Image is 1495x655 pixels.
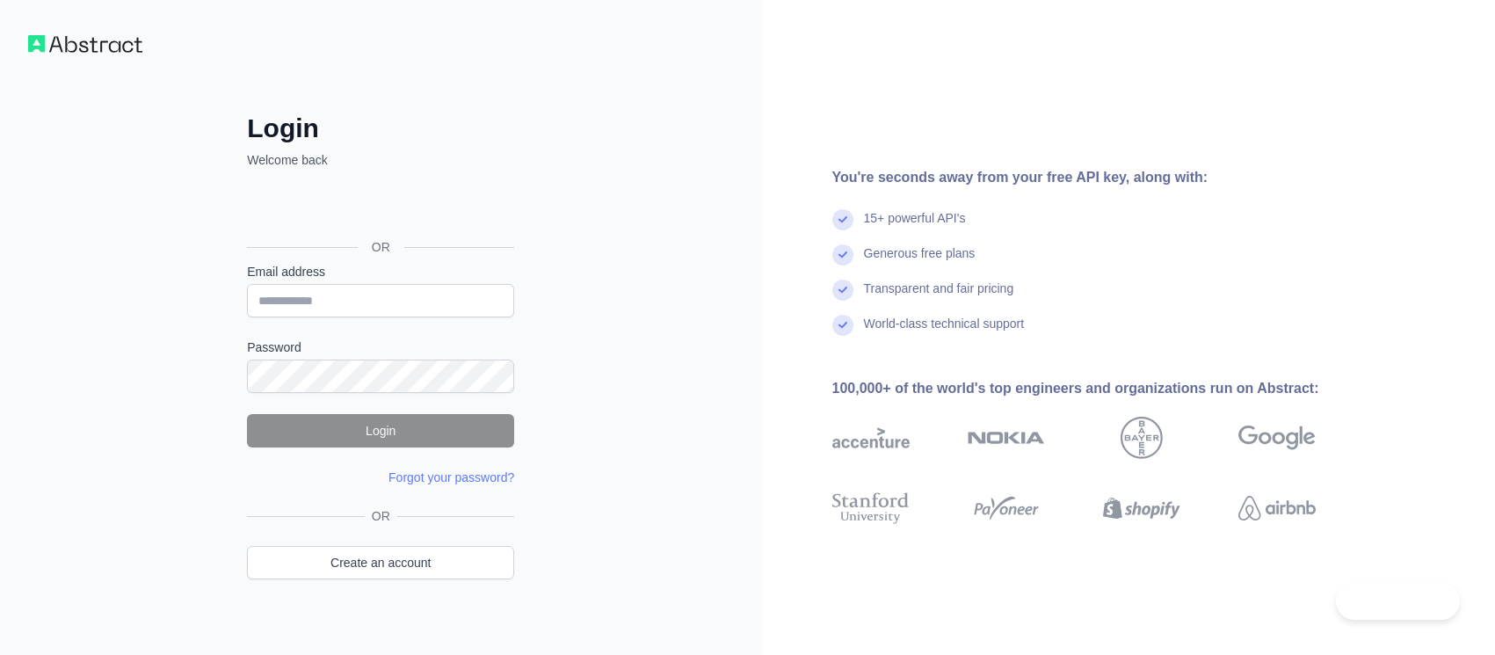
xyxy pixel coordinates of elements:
[358,238,404,256] span: OR
[864,209,966,244] div: 15+ powerful API's
[28,35,142,53] img: Workflow
[247,113,514,144] h2: Login
[247,414,514,448] button: Login
[1238,489,1316,528] img: airbnb
[1121,417,1163,459] img: bayer
[1336,583,1460,620] iframe: Toggle Customer Support
[247,338,514,356] label: Password
[247,188,511,227] div: Sign in with Google. Opens in new tab
[832,417,910,459] img: accenture
[832,244,853,266] img: check mark
[832,280,853,301] img: check mark
[1103,489,1180,528] img: shopify
[247,263,514,280] label: Email address
[864,315,1025,350] div: World-class technical support
[864,280,1014,315] div: Transparent and fair pricing
[968,417,1045,459] img: nokia
[968,489,1045,528] img: payoneer
[365,507,397,525] span: OR
[864,244,976,280] div: Generous free plans
[247,546,514,579] a: Create an account
[832,489,910,528] img: stanford university
[832,209,853,230] img: check mark
[388,470,514,484] a: Forgot your password?
[247,151,514,169] p: Welcome back
[1238,417,1316,459] img: google
[832,378,1372,399] div: 100,000+ of the world's top engineers and organizations run on Abstract:
[832,167,1372,188] div: You're seconds away from your free API key, along with:
[832,315,853,336] img: check mark
[238,188,519,227] iframe: Sign in with Google Button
